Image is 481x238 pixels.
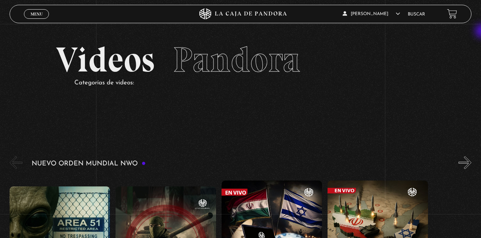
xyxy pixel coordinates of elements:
[10,156,22,169] button: Previous
[447,9,457,19] a: View your shopping cart
[408,12,425,17] a: Buscar
[74,77,425,89] p: Categorías de videos:
[459,156,471,169] button: Next
[173,39,300,81] span: Pandora
[32,160,146,167] h3: Nuevo Orden Mundial NWO
[343,12,400,16] span: [PERSON_NAME]
[31,12,43,16] span: Menu
[56,42,425,77] h2: Videos
[28,18,45,23] span: Cerrar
